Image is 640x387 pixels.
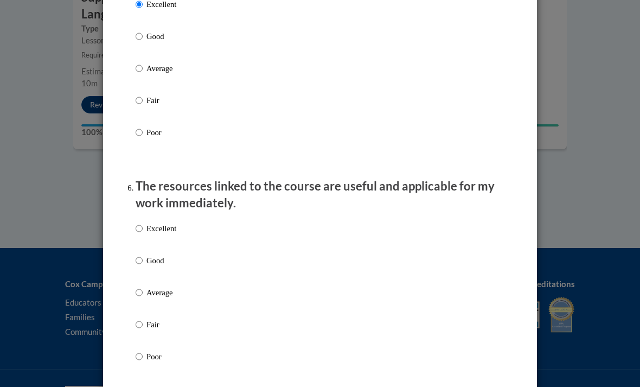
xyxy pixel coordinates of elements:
input: Fair [136,319,143,331]
input: Poor [136,126,143,138]
p: Excellent [146,223,176,234]
p: Average [146,62,176,74]
input: Good [136,255,143,267]
p: Fair [146,319,176,331]
p: The resources linked to the course are useful and applicable for my work immediately. [136,178,504,212]
p: Fair [146,94,176,106]
input: Excellent [136,223,143,234]
input: Average [136,62,143,74]
input: Fair [136,94,143,106]
p: Good [146,255,176,267]
p: Poor [146,351,176,363]
p: Average [146,287,176,299]
input: Poor [136,351,143,363]
input: Good [136,30,143,42]
p: Good [146,30,176,42]
p: Poor [146,126,176,138]
input: Average [136,287,143,299]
